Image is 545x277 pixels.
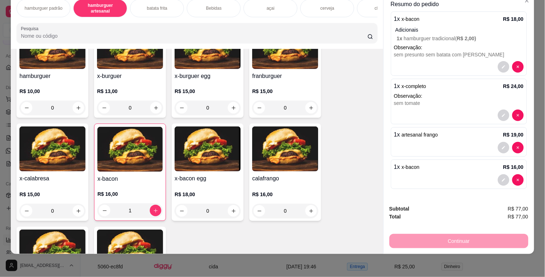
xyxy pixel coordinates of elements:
span: R$ 2,00 ) [457,36,476,41]
img: product-image [97,230,163,274]
p: R$ 13,00 [97,88,163,95]
p: R$ 18,00 [503,15,524,23]
button: decrease-product-quantity [498,110,509,121]
span: x-bacon [402,164,420,170]
span: x-completo [402,83,426,89]
p: R$ 19,00 [503,131,524,138]
img: product-image [252,126,318,171]
label: Pesquisa [21,26,41,32]
h4: hamburguer [19,72,86,80]
p: R$ 24,00 [503,83,524,90]
p: hamburguer tradicional ( [397,35,524,42]
button: decrease-product-quantity [512,110,524,121]
p: Bebidas [206,5,222,11]
h4: x-bacon egg [175,174,241,183]
p: R$ 18,00 [175,191,241,198]
p: Observação: [394,44,524,51]
p: Adicionais [396,26,524,33]
p: R$ 16,00 [503,163,524,171]
button: decrease-product-quantity [512,61,524,73]
p: 1 x [394,163,420,171]
strong: Total [389,214,401,220]
img: product-image [19,126,86,171]
img: product-image [175,126,241,171]
button: decrease-product-quantity [498,61,509,73]
h4: calafrango [252,174,318,183]
img: product-image [19,230,86,274]
p: R$ 15,00 [175,88,241,95]
p: R$ 15,00 [252,88,318,95]
p: R$ 15,00 [19,191,86,198]
p: hamburguer artesanal [79,3,121,14]
div: sem presunto sem batata com [PERSON_NAME] [394,51,524,58]
p: Observação: [394,92,524,100]
p: açai [267,5,274,11]
p: hamburguer padrão [25,5,63,11]
p: batata frita [147,5,167,11]
strong: Subtotal [389,206,410,212]
p: R$ 10,00 [19,88,86,95]
p: R$ 16,00 [252,191,318,198]
p: R$ 16,00 [97,190,163,198]
p: 1 x [394,130,438,139]
span: x-bacon [402,16,420,22]
input: Pesquisa [21,32,368,40]
button: decrease-product-quantity [498,174,509,186]
h4: x-burguer [97,72,163,80]
span: artesanal frango [402,132,438,138]
button: decrease-product-quantity [512,174,524,186]
img: product-image [97,127,163,172]
p: 1 x [394,82,426,91]
p: churrasco [375,5,394,11]
h4: franburguer [252,72,318,80]
span: 1 x [397,36,404,41]
span: R$ 77,00 [508,205,528,213]
p: cerveja [320,5,334,11]
button: decrease-product-quantity [512,142,524,153]
button: decrease-product-quantity [498,142,509,153]
p: 1 x [394,15,420,23]
h4: x-bacon [97,175,163,183]
h4: x-calabresa [19,174,86,183]
h4: x-burguer egg [175,72,241,80]
span: R$ 77,00 [508,213,528,221]
div: sem tomate [394,100,524,107]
